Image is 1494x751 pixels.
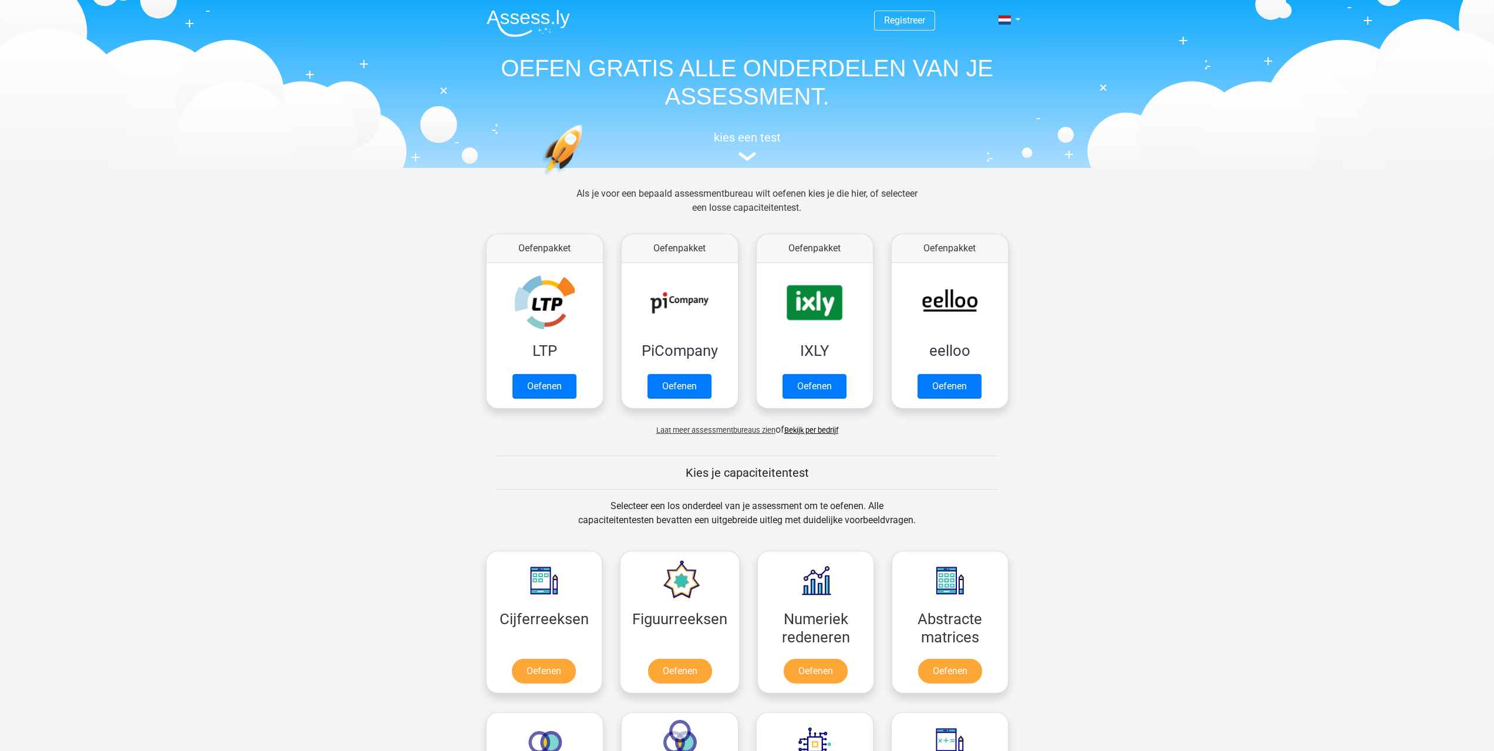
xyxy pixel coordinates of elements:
a: Oefenen [783,374,847,399]
a: kies een test [477,130,1017,161]
h1: OEFEN GRATIS ALLE ONDERDELEN VAN JE ASSESSMENT. [477,54,1017,110]
a: Oefenen [647,374,711,399]
a: Registreer [884,15,925,26]
a: Oefenen [784,659,848,683]
a: Oefenen [512,659,576,683]
a: Bekijk per bedrijf [784,426,838,435]
a: Oefenen [512,374,576,399]
a: Oefenen [918,659,982,683]
div: Selecteer een los onderdeel van je assessment om te oefenen. Alle capaciteitentesten bevatten een... [567,499,927,541]
img: oefenen [542,124,628,231]
h5: kies een test [477,130,1017,144]
img: Assessly [487,9,570,37]
a: Oefenen [918,374,982,399]
div: of [477,413,1017,437]
img: assessment [738,152,756,161]
div: Als je voor een bepaald assessmentbureau wilt oefenen kies je die hier, of selecteer een losse ca... [567,187,927,229]
span: Laat meer assessmentbureaus zien [656,426,775,435]
a: Oefenen [648,659,712,683]
h5: Kies je capaciteitentest [497,466,998,480]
